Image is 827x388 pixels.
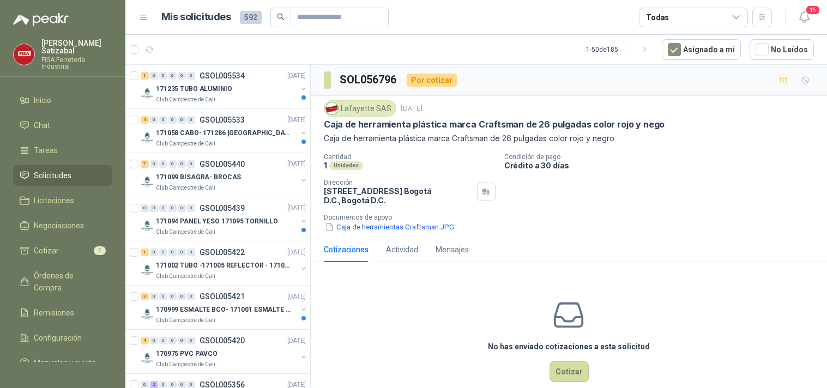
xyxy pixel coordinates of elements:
div: 0 [150,293,158,300]
p: [DATE] [401,104,422,114]
div: 0 [178,293,186,300]
p: 171094 PANEL YESO 171095 TORNILLO [156,216,278,227]
div: 0 [168,293,177,300]
div: 0 [187,337,195,344]
button: Asignado a mi [662,39,741,60]
span: Cotizar [34,245,59,257]
p: GSOL005439 [200,204,245,212]
div: 0 [141,204,149,212]
a: Remisiones [13,302,112,323]
div: Lafayette SAS [324,100,396,117]
p: Caja de herramienta plástica marca Craftsman de 26 pulgadas color rojo y negro [324,132,814,144]
div: Por cotizar [407,74,457,87]
img: Company Logo [141,131,154,144]
div: 7 [141,160,149,168]
p: [STREET_ADDRESS] Bogotá D.C. , Bogotá D.C. [324,186,473,205]
div: 1 [141,248,149,256]
span: Negociaciones [34,220,84,232]
div: 0 [150,248,158,256]
p: Club Campestre de Cali [156,184,215,192]
p: 171099 BISAGRA- BROCAS [156,172,241,183]
span: Órdenes de Compra [34,270,102,294]
p: Club Campestre de Cali [156,272,215,281]
span: Solicitudes [34,169,71,181]
p: Club Campestre de Cali [156,316,215,325]
div: 0 [168,160,177,168]
span: Inicio [34,94,51,106]
span: 15 [805,5,820,15]
h1: Mis solicitudes [161,9,231,25]
span: Configuración [34,332,82,344]
a: 0 0 0 0 0 0 GSOL005439[DATE] Company Logo171094 PANEL YESO 171095 TORNILLOClub Campestre de Cali [141,202,308,237]
div: 1 [141,72,149,80]
div: 0 [159,160,167,168]
p: Club Campestre de Cali [156,140,215,148]
p: 171002 TUBO -171005 REFLECTOR - 171007 PANEL [156,260,292,271]
h3: No has enviado cotizaciones a esta solicitud [488,341,650,353]
p: 171235 TUBO ALUMINIO [156,84,232,94]
p: Condición de pago [504,153,823,161]
div: 0 [159,116,167,124]
p: GSOL005533 [200,116,245,124]
img: Company Logo [141,175,154,188]
div: 0 [159,72,167,80]
div: 1 - 50 de 185 [586,41,653,58]
span: Remisiones [34,307,74,319]
p: [DATE] [287,71,306,81]
p: Club Campestre de Cali [156,95,215,104]
div: 0 [150,204,158,212]
div: 0 [178,248,186,256]
p: [DATE] [287,336,306,346]
div: Unidades [329,161,363,170]
a: 1 0 0 0 0 0 GSOL005422[DATE] Company Logo171002 TUBO -171005 REFLECTOR - 171007 PANELClub Campest... [141,246,308,281]
p: 170999 ESMALTE BCO- 171001 ESMALTE GRIS [156,305,292,315]
div: 0 [178,72,186,80]
div: 0 [159,248,167,256]
div: 3 [141,293,149,300]
a: Solicitudes [13,165,112,186]
p: [DATE] [287,159,306,169]
div: 0 [187,116,195,124]
div: Todas [646,11,669,23]
p: GSOL005420 [200,337,245,344]
div: 0 [150,116,158,124]
p: Crédito a 30 días [504,161,823,170]
p: [DATE] [287,292,306,302]
a: 1 0 0 0 0 0 GSOL005534[DATE] Company Logo171235 TUBO ALUMINIOClub Campestre de Cali [141,69,308,104]
div: 0 [168,116,177,124]
div: 0 [168,337,177,344]
button: No Leídos [750,39,814,60]
span: 592 [240,11,262,24]
div: 0 [168,204,177,212]
a: Órdenes de Compra [13,265,112,298]
img: Logo peakr [13,13,69,26]
div: 0 [150,337,158,344]
a: Licitaciones [13,190,112,211]
a: Manuales y ayuda [13,353,112,373]
p: Caja de herramienta plástica marca Craftsman de 26 pulgadas color rojo y nego [324,119,665,130]
img: Company Logo [141,219,154,232]
h3: SOL056796 [340,71,398,88]
p: [PERSON_NAME] Satizabal [41,39,112,54]
p: [DATE] [287,115,306,125]
span: Chat [34,119,50,131]
p: Club Campestre de Cali [156,360,215,369]
img: Company Logo [141,87,154,100]
p: Dirección [324,179,473,186]
div: 0 [168,72,177,80]
a: 4 0 0 0 0 0 GSOL005533[DATE] Company Logo171058 CABO- 171286 [GEOGRAPHIC_DATA]Club Campestre de Cali [141,113,308,148]
p: Club Campestre de Cali [156,228,215,237]
div: 0 [187,293,195,300]
p: Cantidad [324,153,496,161]
div: 0 [168,248,177,256]
img: Company Logo [14,44,34,65]
div: 0 [187,72,195,80]
a: 4 0 0 0 0 0 GSOL005420[DATE] Company Logo170975 PVC PAVCOClub Campestre de Cali [141,334,308,369]
div: 0 [159,204,167,212]
p: GSOL005422 [200,248,245,256]
div: 0 [178,337,186,344]
p: 1 [324,161,327,170]
span: 1 [94,246,106,255]
div: 4 [141,337,149,344]
p: 170975 PVC PAVCO [156,349,218,359]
